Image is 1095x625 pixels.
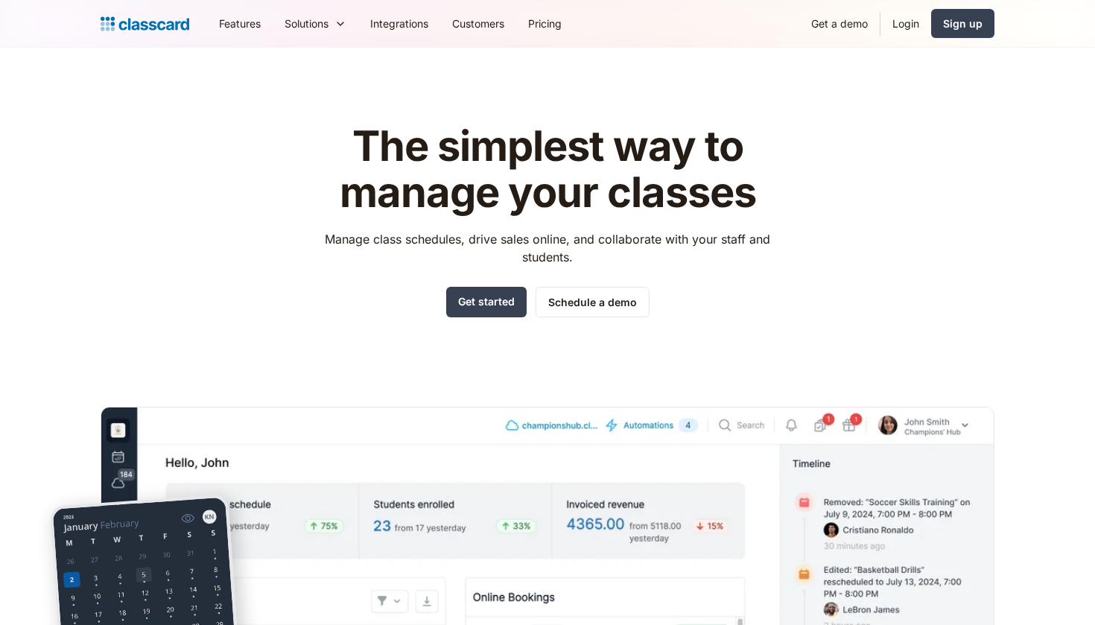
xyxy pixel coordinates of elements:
div: Solutions [273,7,358,40]
a: Features [207,7,273,40]
h1: The simplest way to manage your classes [311,124,784,215]
a: home [101,13,189,34]
a: Integrations [358,7,440,40]
a: Login [880,7,931,40]
a: Get a demo [799,7,880,40]
a: Sign up [931,9,994,38]
a: Customers [440,7,516,40]
div: Solutions [285,16,328,31]
a: Schedule a demo [536,287,650,317]
p: Manage class schedules, drive sales online, and collaborate with your staff and students. [311,230,784,266]
a: Pricing [516,7,574,40]
div: Sign up [943,16,983,31]
a: Get started [446,287,527,317]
